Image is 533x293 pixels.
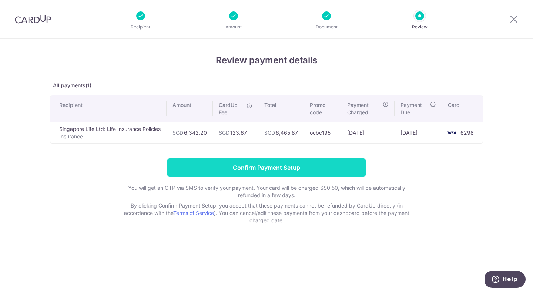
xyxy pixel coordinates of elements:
th: Card [442,95,483,122]
img: <span class="translation_missing" title="translation missing: en.account_steps.new_confirm_form.b... [444,128,459,137]
td: 123.67 [213,122,258,143]
p: Insurance [59,133,161,140]
p: All payments(1) [50,82,483,89]
span: SGD [172,129,183,136]
iframe: Opens a widget where you can find more information [485,271,526,289]
th: Total [258,95,304,122]
th: Amount [167,95,213,122]
span: CardUp Fee [219,101,243,116]
p: Recipient [113,23,168,31]
p: By clicking Confirm Payment Setup, you accept that these payments cannot be refunded by CardUp di... [118,202,415,224]
span: SGD [264,129,275,136]
th: Promo code [304,95,341,122]
td: [DATE] [395,122,442,143]
p: Amount [206,23,261,31]
span: Payment Due [400,101,428,116]
td: ocbc195 [304,122,341,143]
p: Document [299,23,354,31]
p: You will get an OTP via SMS to verify your payment. Your card will be charged S$0.50, which will ... [118,184,415,199]
th: Recipient [50,95,167,122]
span: 6298 [460,129,474,136]
h4: Review payment details [50,54,483,67]
td: 6,465.87 [258,122,304,143]
a: Terms of Service [173,210,214,216]
input: Confirm Payment Setup [167,158,366,177]
td: [DATE] [341,122,395,143]
td: Singapore Life Ltd: Life Insurance Policies [50,122,167,143]
p: Review [392,23,447,31]
span: Payment Charged [347,101,381,116]
img: CardUp [15,15,51,24]
td: 6,342.20 [167,122,213,143]
span: SGD [219,129,229,136]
